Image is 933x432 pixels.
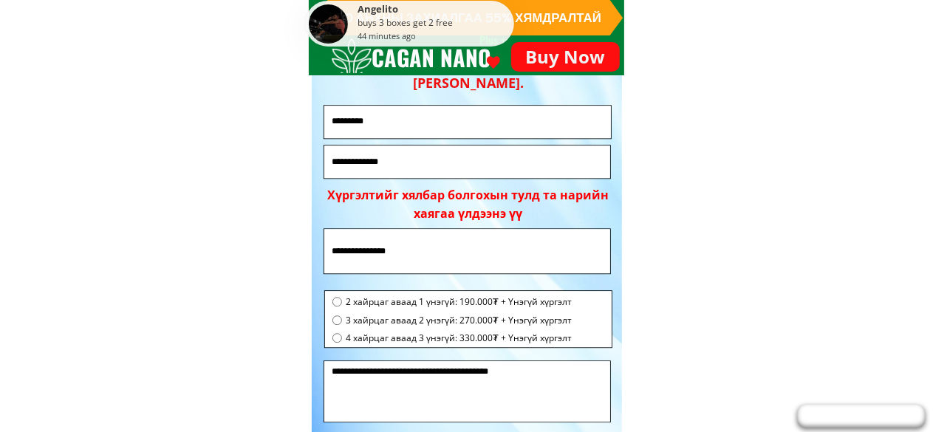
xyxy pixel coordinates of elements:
div: Хүргэлтийг хялбар болгохын тулд та нарийн хаягаа үлдээнэ үү [327,186,609,224]
div: Angelito [358,4,510,17]
h3: CAGAN NANO [372,40,536,75]
span: 2 хайрцаг аваад 1 үнэгүй: 190.000₮ + Үнэгүй хүргэлт [346,295,572,309]
span: 4 хайрцаг аваад 3 үнэгүй: 330.000₮ + Үнэгүй хүргэлт [346,331,572,345]
div: buys 3 boxes get 2 free [358,17,510,30]
p: Buy Now [511,42,620,72]
div: 44 minutes ago [358,30,416,43]
span: 3 хайрцаг аваад 2 үнэгүй: 270.000₮ + Үнэгүй хүргэлт [346,313,572,327]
